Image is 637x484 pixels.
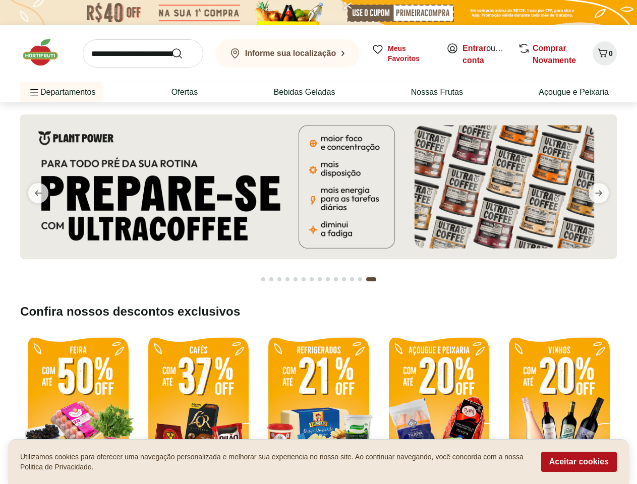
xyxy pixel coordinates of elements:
[332,267,340,291] button: Go to page 10 from fs-carousel
[171,47,195,59] button: Submit Search
[259,267,267,291] button: Go to page 1 from fs-carousel
[364,267,378,291] button: Current page from fs-carousel
[283,267,292,291] button: Go to page 4 from fs-carousel
[593,41,617,66] button: Carrinho
[20,452,529,472] p: Utilizamos cookies para oferecer uma navegação personalizada e melhorar sua experiencia no nosso ...
[274,86,335,98] a: Bebidas Geladas
[316,267,324,291] button: Go to page 8 from fs-carousel
[215,39,360,68] button: Informe sua localização
[462,44,486,52] a: Entrar
[340,267,348,291] button: Go to page 11 from fs-carousel
[245,49,336,57] b: Informe sua localização
[28,80,95,104] span: Departamentos
[372,43,434,64] a: Meus Favoritos
[292,267,300,291] button: Go to page 5 from fs-carousel
[83,39,203,68] input: search
[609,49,613,57] span: 0
[356,267,364,291] button: Go to page 13 from fs-carousel
[411,86,463,98] a: Nossas Frutas
[20,304,617,320] h2: Confira nossos descontos exclusivos
[348,267,356,291] button: Go to page 12 from fs-carousel
[275,267,283,291] button: Go to page 3 from fs-carousel
[171,86,198,98] a: Ofertas
[20,183,56,203] button: previous
[20,37,71,68] img: Hortifruti
[533,44,576,65] a: Comprar Novamente
[300,267,308,291] button: Go to page 6 from fs-carousel
[324,267,332,291] button: Go to page 9 from fs-carousel
[541,452,617,472] button: Aceitar cookies
[388,43,434,64] span: Meus Favoritos
[20,114,617,259] img: 3 corações
[308,267,316,291] button: Go to page 7 from fs-carousel
[581,183,617,203] button: next
[462,42,507,67] span: ou
[28,80,40,104] button: Menu
[539,86,609,98] a: Açougue e Peixaria
[267,267,275,291] button: Go to page 2 from fs-carousel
